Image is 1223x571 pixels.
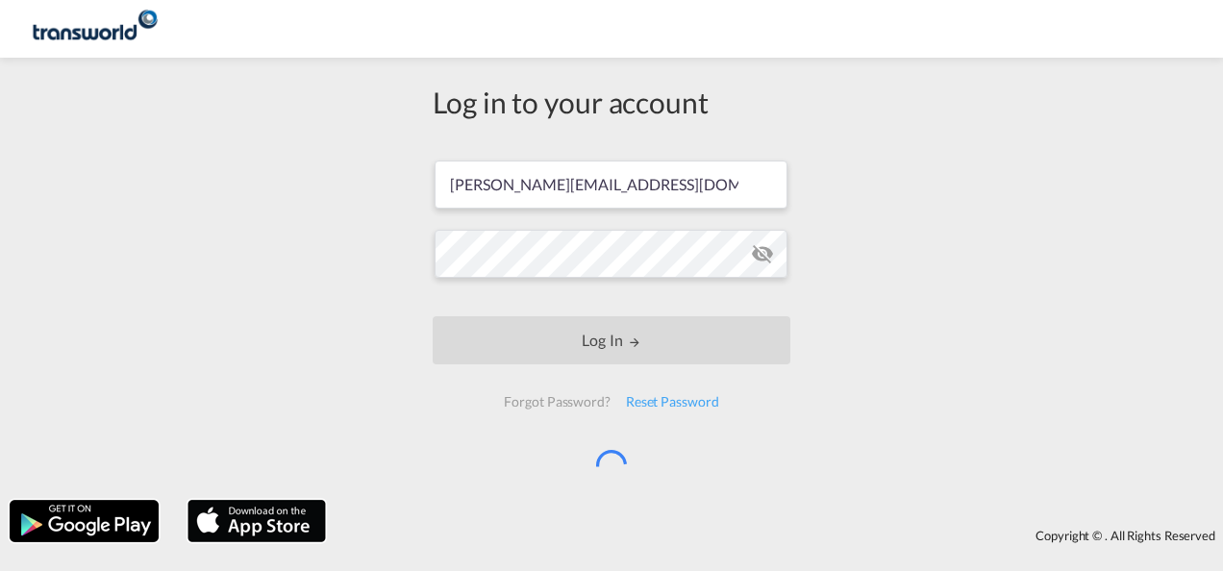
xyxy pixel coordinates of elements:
div: Log in to your account [433,82,790,122]
img: f753ae806dec11f0841701cdfdf085c0.png [29,8,159,51]
input: Enter email/phone number [435,161,787,209]
button: LOGIN [433,316,790,364]
img: google.png [8,498,161,544]
md-icon: icon-eye-off [751,242,774,265]
img: apple.png [186,498,328,544]
div: Reset Password [618,385,727,419]
div: Copyright © . All Rights Reserved [336,519,1223,552]
div: Forgot Password? [496,385,617,419]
